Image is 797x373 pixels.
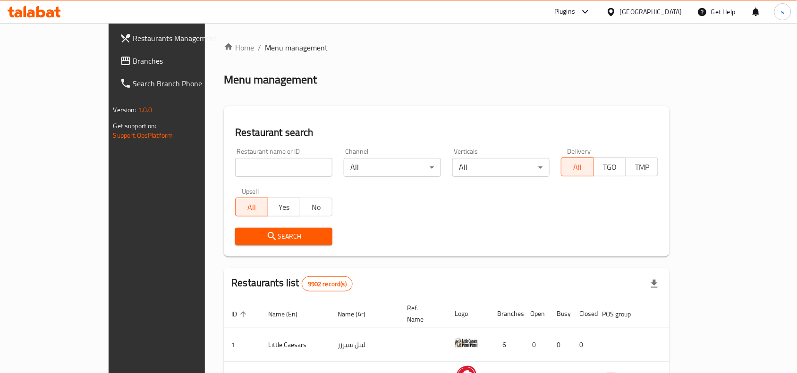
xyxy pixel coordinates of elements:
div: Plugins [554,6,575,17]
li: / [258,42,261,53]
td: 0 [572,328,594,362]
span: Name (En) [268,308,310,320]
div: All [344,158,441,177]
span: Search [243,231,325,242]
span: Search Branch Phone [133,78,234,89]
td: 1 [224,328,261,362]
button: Yes [268,198,300,216]
div: Export file [643,273,666,295]
span: All [239,200,264,214]
th: Open [523,299,549,328]
div: All [452,158,550,177]
span: Ref. Name [407,302,436,325]
th: Branches [490,299,523,328]
h2: Restaurant search [235,125,658,140]
span: POS group [602,308,643,320]
td: 0 [549,328,572,362]
h2: Restaurants list [231,276,353,291]
th: Busy [549,299,572,328]
nav: breadcrumb [224,42,670,53]
button: All [235,198,268,216]
span: No [304,200,329,214]
label: Upsell [242,188,259,195]
button: No [300,198,332,216]
span: TMP [630,160,654,174]
th: Logo [447,299,490,328]
button: All [561,157,594,176]
td: 6 [490,328,523,362]
th: Closed [572,299,594,328]
img: Little Caesars [455,331,478,355]
span: ID [231,308,249,320]
button: Search [235,228,332,245]
td: Little Caesars [261,328,330,362]
td: 0 [523,328,549,362]
input: Search for restaurant name or ID.. [235,158,332,177]
a: Restaurants Management [112,27,242,50]
span: 9902 record(s) [302,280,352,289]
span: Version: [113,104,136,116]
label: Delivery [568,148,591,155]
span: Get support on: [113,120,157,132]
span: TGO [598,160,622,174]
span: Branches [133,55,234,66]
a: Branches [112,50,242,72]
a: Support.OpsPlatform [113,129,173,141]
div: Total records count [302,276,353,291]
span: 1.0.0 [138,104,153,116]
button: TGO [594,157,626,176]
div: [GEOGRAPHIC_DATA] [620,7,682,17]
span: Menu management [265,42,328,53]
span: Restaurants Management [133,33,234,44]
span: s [781,7,784,17]
button: TMP [626,157,658,176]
td: ليتل سيزرز [330,328,399,362]
span: Yes [272,200,297,214]
span: Name (Ar) [338,308,378,320]
span: All [565,160,590,174]
h2: Menu management [224,72,317,87]
a: Search Branch Phone [112,72,242,95]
